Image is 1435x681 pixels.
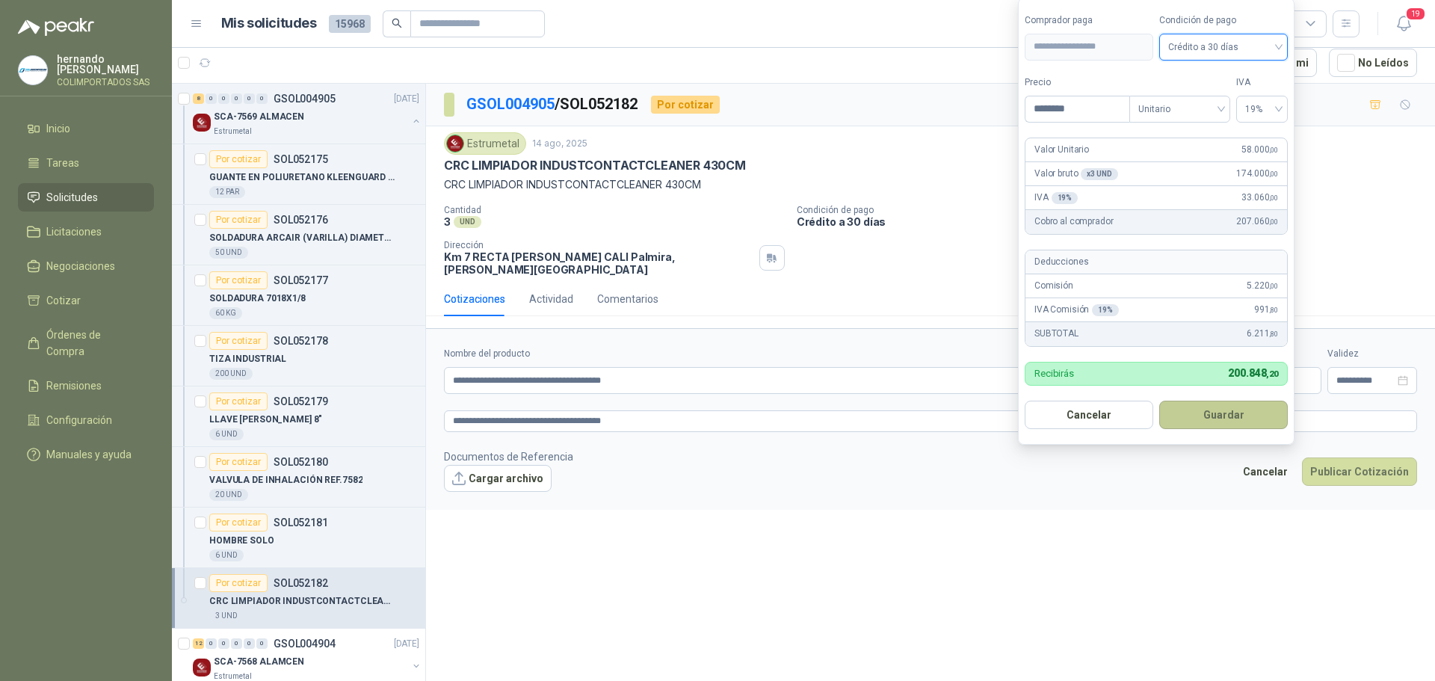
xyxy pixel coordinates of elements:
p: HOMBRE SOLO [209,534,274,548]
p: 14 ago, 2025 [532,137,587,151]
button: Cancelar [1025,401,1153,429]
span: Configuración [46,412,112,428]
label: Comprador paga [1025,13,1153,28]
p: SOL052176 [274,215,328,225]
div: 6 UND [209,549,244,561]
button: No Leídos [1329,49,1417,77]
img: Company Logo [193,659,211,677]
div: 0 [218,93,229,104]
div: 0 [218,638,229,649]
div: Por cotizar [209,271,268,289]
div: 6 UND [209,428,244,440]
a: Por cotizarSOL052182CRC LIMPIADOR INDUSTCONTACTCLEANER 430CM3 UND [172,568,425,629]
p: SOL052180 [274,457,328,467]
span: Órdenes de Compra [46,327,140,360]
a: 8 0 0 0 0 0 GSOL004905[DATE] Company LogoSCA-7569 ALMACENEstrumetal [193,90,422,138]
img: Company Logo [447,135,463,152]
p: hernando [PERSON_NAME] [57,54,154,75]
div: x 3 UND [1081,168,1117,180]
div: 12 PAR [209,186,245,198]
span: ,00 [1269,170,1278,178]
div: 19 % [1092,304,1119,316]
p: Comisión [1034,279,1073,293]
div: Por cotizar [209,453,268,471]
div: Cotizaciones [444,291,505,307]
p: Dirección [444,240,753,250]
span: Cotizar [46,292,81,309]
label: Nombre del producto [444,347,1113,361]
a: Por cotizarSOL052175GUANTE EN POLIURETANO KLEENGUARD G4012 PAR [172,144,425,205]
div: 0 [231,93,242,104]
div: UND [454,216,481,228]
a: Negociaciones [18,252,154,280]
a: Inicio [18,114,154,143]
div: 0 [244,638,255,649]
p: COLIMPORTADOS SAS [57,78,154,87]
p: SOL052177 [274,275,328,286]
div: 12 [193,638,204,649]
label: Condición de pago [1159,13,1288,28]
div: 60 KG [209,307,242,319]
a: Tareas [18,149,154,177]
span: ,00 [1269,282,1278,290]
div: Estrumetal [444,132,526,155]
p: / SOL052182 [466,93,639,116]
p: IVA Comisión [1034,303,1119,317]
a: Por cotizarSOL052178TIZA INDUSTRIAL200 UND [172,326,425,386]
p: GSOL004905 [274,93,336,104]
p: SCA-7569 ALMACEN [214,110,304,124]
p: Documentos de Referencia [444,449,573,465]
span: 58.000 [1241,143,1278,157]
span: 15968 [329,15,371,33]
p: SOL052178 [274,336,328,346]
p: SOLDADURA ARCAIR (VARILLA) DIAMETRO 1/4" [209,231,395,245]
p: CRC LIMPIADOR INDUSTCONTACTCLEANER 430CM [444,176,1417,193]
span: Remisiones [46,378,102,394]
div: Actividad [529,291,573,307]
span: Solicitudes [46,189,98,206]
div: Por cotizar [209,150,268,168]
p: SCA-7568 ALAMCEN [214,655,304,669]
p: Cantidad [444,205,785,215]
p: Deducciones [1034,255,1088,269]
div: Por cotizar [209,211,268,229]
span: ,00 [1269,146,1278,154]
a: GSOL004905 [466,95,555,113]
img: Logo peakr [18,18,94,36]
span: 19 [1405,7,1426,21]
button: 19 [1390,10,1417,37]
a: Remisiones [18,372,154,400]
a: Configuración [18,406,154,434]
h1: Mis solicitudes [221,13,317,34]
a: Manuales y ayuda [18,440,154,469]
div: 8 [193,93,204,104]
p: Crédito a 30 días [797,215,1429,228]
span: Inicio [46,120,70,137]
div: 0 [206,93,217,104]
span: 174.000 [1236,167,1278,181]
span: ,20 [1266,369,1278,379]
p: SUBTOTAL [1034,327,1078,341]
div: Por cotizar [209,574,268,592]
p: 3 [444,215,451,228]
span: 207.060 [1236,215,1278,229]
p: VALVULA DE INHALACIÓN REF.7582 [209,473,362,487]
div: Por cotizar [209,332,268,350]
a: Por cotizarSOL052181HOMBRE SOLO6 UND [172,508,425,568]
a: Por cotizarSOL052180VALVULA DE INHALACIÓN REF.758220 UND [172,447,425,508]
div: 19 % [1052,192,1078,204]
div: 0 [244,93,255,104]
span: Crédito a 30 días [1168,36,1279,58]
p: SOLDADURA 7018X1/8 [209,292,306,306]
a: Solicitudes [18,183,154,212]
span: 200.848 [1228,367,1278,379]
span: Unitario [1138,98,1221,120]
div: 50 UND [209,247,248,259]
p: Cobro al comprador [1034,215,1113,229]
span: search [392,18,402,28]
div: 20 UND [209,489,248,501]
div: 0 [206,638,217,649]
p: IVA [1034,191,1078,205]
p: SOL052181 [274,517,328,528]
a: Licitaciones [18,218,154,246]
